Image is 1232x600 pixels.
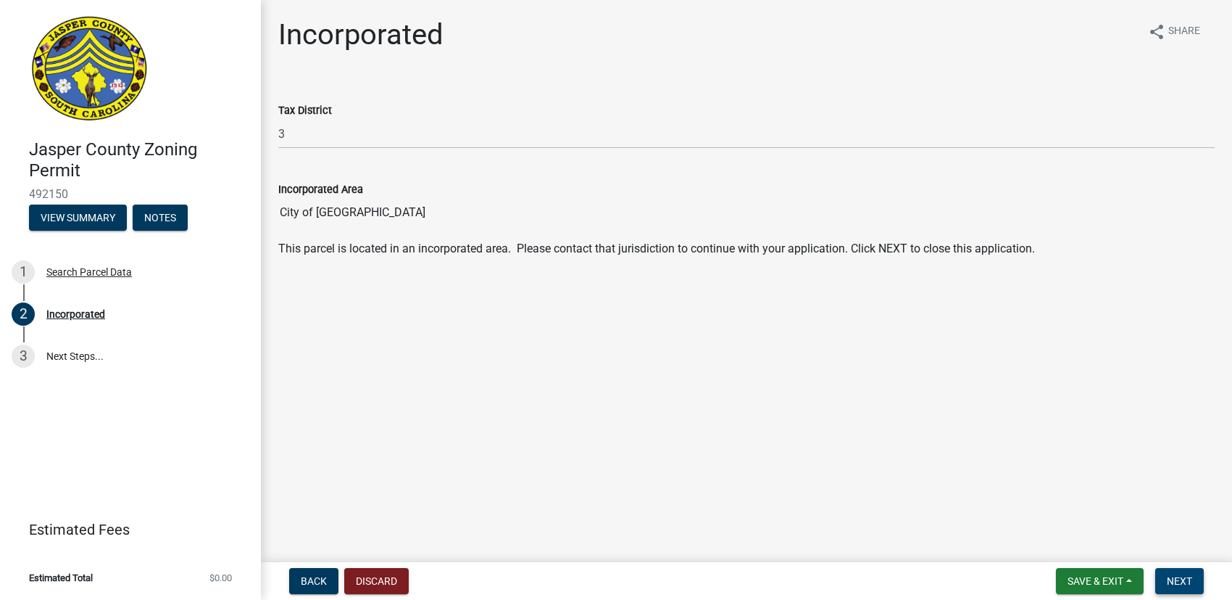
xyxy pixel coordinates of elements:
button: Discard [344,568,409,594]
wm-modal-confirm: Summary [29,213,127,224]
button: Notes [133,205,188,231]
label: Tax District [278,106,332,116]
span: 492150 [29,187,232,201]
h4: Jasper County Zoning Permit [29,139,249,181]
wm-modal-confirm: Notes [133,213,188,224]
span: Estimated Total [29,573,93,583]
button: View Summary [29,205,127,231]
i: share [1148,23,1165,41]
button: Save & Exit [1056,568,1144,594]
a: Estimated Fees [12,515,238,544]
label: Incorporated Area [278,185,363,195]
img: Jasper County, South Carolina [29,15,150,124]
div: 2 [12,303,35,326]
span: Save & Exit [1067,575,1123,587]
div: 1 [12,260,35,284]
h1: Incorporated [278,17,444,52]
div: Search Parcel Data [46,267,132,277]
span: Next [1167,575,1192,587]
span: $0.00 [209,573,232,583]
button: shareShare [1136,17,1212,46]
span: Back [301,575,327,587]
p: This parcel is located in an incorporated area. Please contact that jurisdiction to continue with... [278,240,1215,258]
span: Share [1168,23,1200,41]
button: Next [1155,568,1204,594]
div: Incorporated [46,309,105,319]
div: 3 [12,345,35,368]
button: Back [289,568,338,594]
